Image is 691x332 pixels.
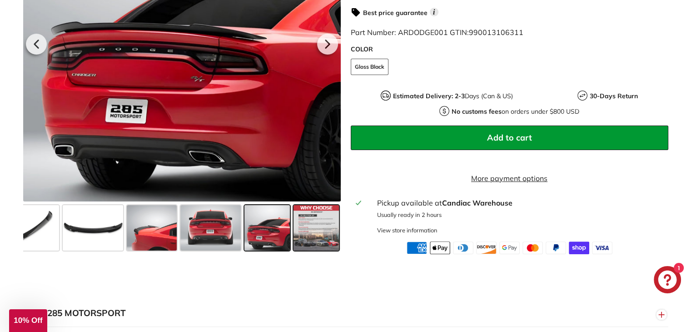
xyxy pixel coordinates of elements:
button: Add to cart [351,126,668,150]
span: Part Number: ARDODGE001 GTIN: [351,28,523,37]
strong: Best price guarantee [363,9,428,17]
p: Days (Can & US) [393,91,513,101]
img: google_pay [499,241,520,254]
span: 10% Off [14,316,42,325]
inbox-online-store-chat: Shopify online store chat [651,266,684,296]
img: apple_pay [430,241,450,254]
div: View store information [377,226,437,235]
span: 990013106311 [469,28,523,37]
strong: No customs fees [452,107,502,116]
p: on orders under $800 USD [452,107,579,116]
img: diners_club [453,241,473,254]
div: 10% Off [9,309,47,332]
img: shopify_pay [569,241,589,254]
strong: Candiac Warehouse [442,198,512,207]
strong: Estimated Delivery: 2-3 [393,92,465,100]
button: WHY 285 MOTORSPORT [23,300,668,327]
span: Add to cart [487,132,532,143]
label: COLOR [351,45,668,54]
img: american_express [407,241,427,254]
span: i [430,8,438,16]
a: More payment options [351,173,668,184]
div: Pickup available at [377,197,662,208]
p: Usually ready in 2 hours [377,211,662,219]
img: master [522,241,543,254]
img: discover [476,241,497,254]
strong: 30-Days Return [590,92,638,100]
img: visa [592,241,612,254]
img: paypal [546,241,566,254]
